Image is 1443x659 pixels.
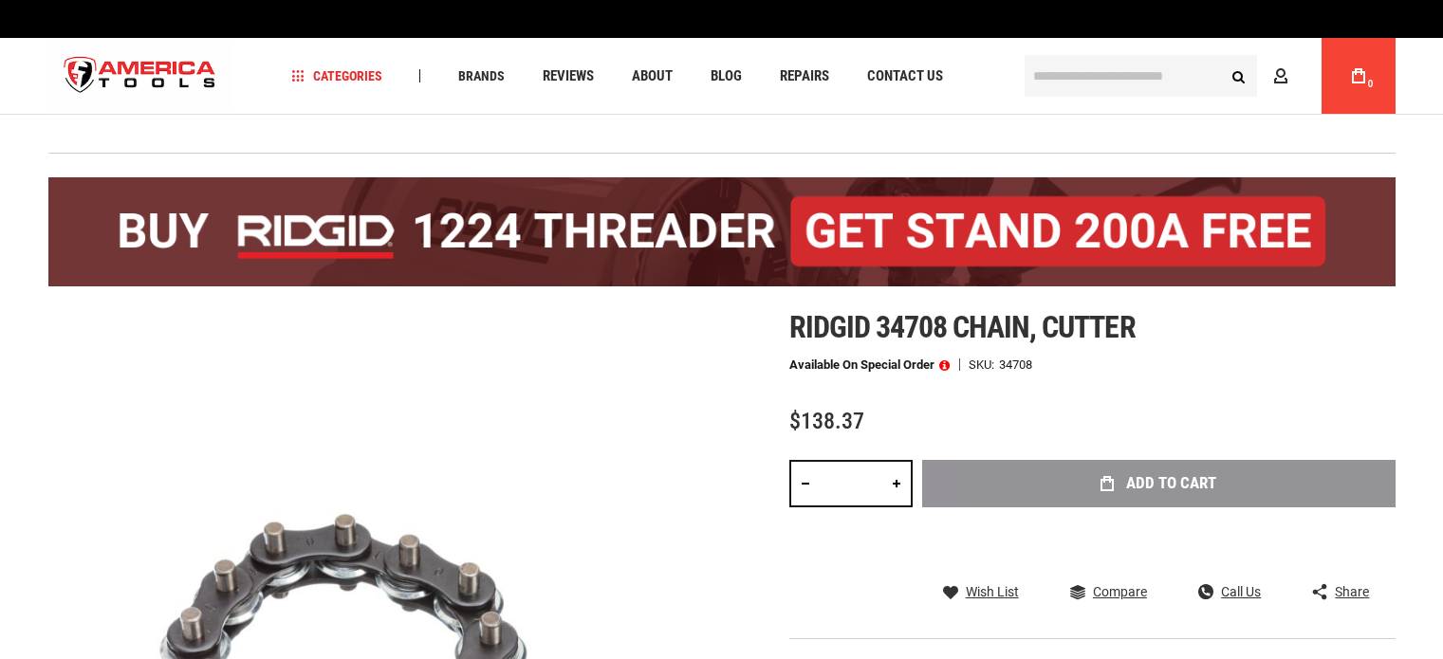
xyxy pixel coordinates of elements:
[283,64,391,89] a: Categories
[1368,79,1374,89] span: 0
[48,177,1396,286] img: BOGO: Buy the RIDGID® 1224 Threader (26092), get the 92467 200A Stand FREE!
[48,41,232,112] img: America Tools
[789,309,1136,345] span: Ridgid 34708 chain, cutter
[458,69,505,82] span: Brands
[450,64,513,89] a: Brands
[999,358,1032,371] div: 34708
[867,69,943,83] span: Contact Us
[780,69,829,83] span: Repairs
[943,583,1019,600] a: Wish List
[1341,38,1377,114] a: 0
[1093,585,1147,598] span: Compare
[702,64,750,89] a: Blog
[1198,583,1261,600] a: Call Us
[1221,585,1261,598] span: Call Us
[966,585,1019,598] span: Wish List
[771,64,838,89] a: Repairs
[1335,585,1369,598] span: Share
[534,64,602,89] a: Reviews
[543,69,594,83] span: Reviews
[789,358,950,372] p: Available on Special Order
[969,358,999,371] strong: SKU
[711,69,742,83] span: Blog
[859,64,952,89] a: Contact Us
[623,64,681,89] a: About
[48,41,232,112] a: store logo
[1221,58,1257,94] button: Search
[1070,583,1147,600] a: Compare
[291,69,382,82] span: Categories
[632,69,673,83] span: About
[789,408,864,434] span: $138.37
